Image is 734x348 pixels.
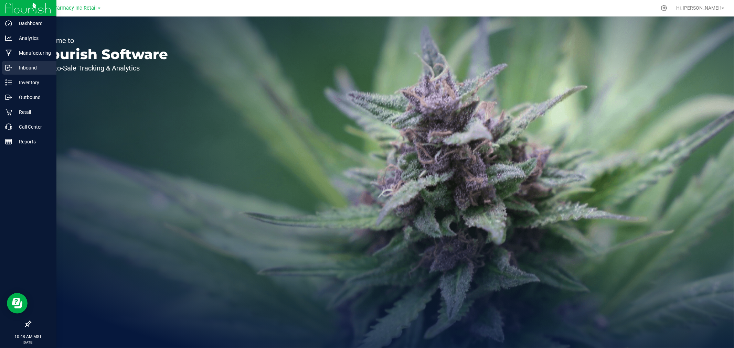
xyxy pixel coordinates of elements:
[12,49,53,57] p: Manufacturing
[12,19,53,28] p: Dashboard
[5,50,12,56] inline-svg: Manufacturing
[3,334,53,340] p: 10:48 AM MST
[12,78,53,87] p: Inventory
[37,47,168,61] p: Flourish Software
[5,94,12,101] inline-svg: Outbound
[5,20,12,27] inline-svg: Dashboard
[660,5,668,11] div: Manage settings
[5,64,12,71] inline-svg: Inbound
[40,5,97,11] span: Globe Farmacy Inc Retail
[37,65,168,72] p: Seed-to-Sale Tracking & Analytics
[5,109,12,116] inline-svg: Retail
[12,64,53,72] p: Inbound
[37,37,168,44] p: Welcome to
[5,123,12,130] inline-svg: Call Center
[676,5,721,11] span: Hi, [PERSON_NAME]!
[5,79,12,86] inline-svg: Inventory
[3,340,53,345] p: [DATE]
[5,138,12,145] inline-svg: Reports
[5,35,12,42] inline-svg: Analytics
[12,123,53,131] p: Call Center
[12,34,53,42] p: Analytics
[12,138,53,146] p: Reports
[12,108,53,116] p: Retail
[12,93,53,101] p: Outbound
[7,293,28,314] iframe: Resource center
